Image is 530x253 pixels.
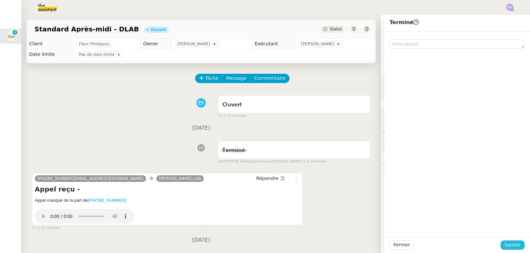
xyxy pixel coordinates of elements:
div: 🔐Données client [381,87,530,100]
span: Fleur Phelipeau [79,41,110,47]
audio: Your browser does not support the audio element. [35,206,134,224]
span: 🧴 [384,167,404,172]
span: Sauver [504,241,521,249]
button: Commentaire [250,74,290,83]
span: 🔐 [384,89,427,97]
span: Ouvert [222,102,242,108]
span: il y a 14 minutes [32,225,60,231]
span: ⚙️ [384,76,418,83]
span: il y a 18 heures [301,159,326,164]
span: [PERSON_NAME] [177,41,213,47]
span: Répondre [256,175,279,182]
td: Client [26,39,74,49]
span: Pas de date limite [79,51,117,58]
a: [PERSON_NAME]-LAB [156,176,204,182]
nz-badge-sup: 4 [13,30,17,35]
div: 💬Commentaires [381,125,530,138]
button: Sauver [501,240,525,250]
a: [PHONE_NUMBER] [88,198,127,203]
span: [PHONE_NUMBER][EMAIL_ADDRESS][DOMAIN_NAME] [37,176,143,181]
td: Date limite [26,49,74,60]
span: [DATE] [187,124,215,133]
button: Répondre [254,175,287,182]
h4: Appel reçu - [35,185,300,194]
div: Ouvert [151,28,166,32]
span: Statut [330,27,342,31]
small: [PERSON_NAME] [PERSON_NAME] [218,159,326,164]
span: Terminé [390,19,419,25]
span: il y a 14 minutes [218,113,246,119]
span: 💬 [384,129,426,134]
div: 🕵️Autres demandes en cours 2 [381,138,530,151]
td: Exécutant [252,39,296,49]
h5: Appel manqué de la part de [35,197,300,204]
span: Commentaire [254,74,286,82]
div: 🧴Autres [381,163,530,176]
span: approuvé par [251,159,273,164]
button: Fermer [390,240,414,250]
button: Tâche [195,74,223,83]
td: Owner [140,39,172,49]
span: [PERSON_NAME] [301,41,337,47]
span: 🕵️ [384,142,466,147]
button: Message [222,74,250,83]
span: Tâche [205,74,219,82]
img: svg [506,4,513,11]
span: Fermer [394,241,410,249]
span: Terminé [222,148,245,153]
div: ⏲️Tâches 250:30 [381,111,530,124]
span: [DATE] [187,236,215,245]
span: par [218,159,224,164]
span: Message [226,74,246,82]
p: 4 [14,30,16,36]
div: ⚙️Procédures [381,73,530,86]
img: 7f9b6497-4ade-4d5b-ae17-2cbe23708554 [7,31,16,41]
span: ⏲️ [384,115,434,120]
span: Standard Après-midi - DLAB [34,26,139,32]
